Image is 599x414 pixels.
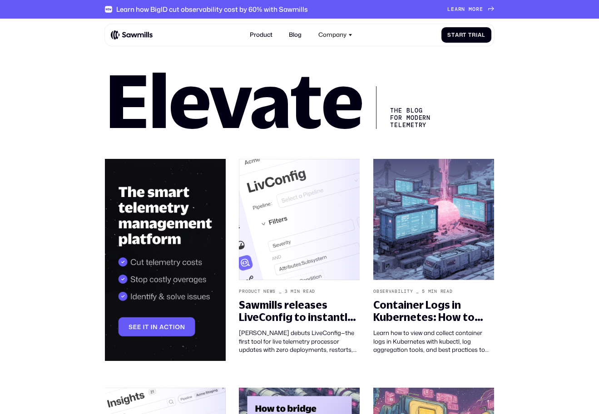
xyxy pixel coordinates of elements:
span: a [455,6,458,13]
span: e [480,6,483,13]
span: i [476,32,478,38]
span: e [451,6,455,13]
div: min read [291,289,315,294]
div: Learn how to view and collect container logs in Kubernetes with kubectl, log aggregation tools, a... [373,329,494,354]
div: Learn how BigID cut observability cost by 60% with Sawmills [116,5,308,14]
span: r [458,6,462,13]
span: S [447,32,451,38]
span: r [472,32,476,38]
span: a [455,32,459,38]
div: 3 [285,289,288,294]
a: Blog [284,27,306,43]
a: Product [245,27,277,43]
span: t [463,32,466,38]
span: L [447,6,451,13]
a: Product News_3min readSawmills releases LiveConfig to instantly configure your telemetry pipeline... [234,153,365,366]
div: Company [318,31,347,39]
div: [PERSON_NAME] debuts LiveConfig—the first tool for live telemetry processor updates with zero dep... [239,329,360,354]
span: a [478,32,482,38]
div: _ [416,289,419,294]
div: min read [428,289,453,294]
div: Company [314,27,357,43]
a: Observability_5min readContainer Logs in Kubernetes: How to View and Collect ThemLearn how to vie... [368,153,500,366]
div: Product News [239,289,276,294]
div: Container Logs in Kubernetes: How to View and Collect Them [373,299,494,323]
div: The Blog for Modern telemetry [376,86,436,129]
a: Learnmore [447,6,494,13]
a: StartTrial [441,27,491,43]
span: l [482,32,485,38]
div: _ [279,289,282,294]
span: o [472,6,476,13]
div: Observability [373,289,413,294]
span: r [459,32,463,38]
div: Sawmills releases LiveConfig to instantly configure your telemetry pipeline without deployment [239,299,360,323]
span: n [461,6,465,13]
span: t [451,32,455,38]
span: r [476,6,480,13]
span: m [469,6,472,13]
span: T [468,32,472,38]
h1: Elevate [105,71,363,129]
div: 5 [422,289,425,294]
